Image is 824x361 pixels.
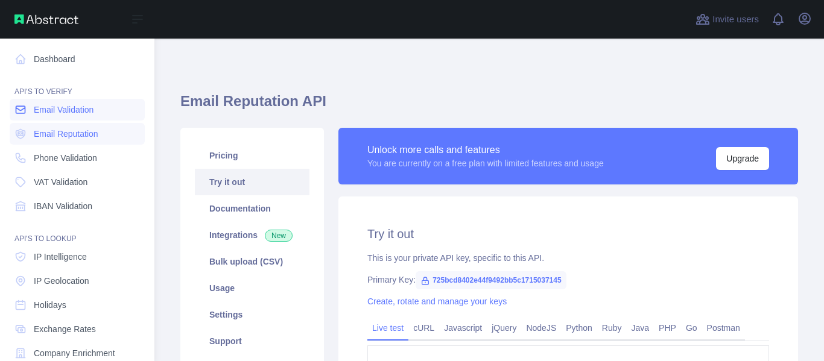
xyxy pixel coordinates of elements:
a: Phone Validation [10,147,145,169]
a: cURL [408,318,439,337]
a: Exchange Rates [10,318,145,340]
span: Email Reputation [34,128,98,140]
a: Python [561,318,597,337]
div: Unlock more calls and features [367,143,604,157]
a: Create, rotate and manage your keys [367,297,507,306]
a: Integrations New [195,222,309,248]
a: VAT Validation [10,171,145,193]
a: Java [627,318,654,337]
a: IP Intelligence [10,246,145,268]
span: Phone Validation [34,152,97,164]
a: Bulk upload (CSV) [195,248,309,275]
button: Upgrade [716,147,769,170]
a: Support [195,328,309,354]
a: Dashboard [10,48,145,70]
span: Company Enrichment [34,347,115,359]
a: Email Validation [10,99,145,121]
a: Email Reputation [10,123,145,145]
a: Pricing [195,142,309,169]
a: IBAN Validation [10,195,145,217]
a: Settings [195,301,309,328]
span: IP Geolocation [34,275,89,287]
div: This is your private API key, specific to this API. [367,252,769,264]
span: IBAN Validation [34,200,92,212]
div: Primary Key: [367,274,769,286]
button: Invite users [693,10,761,29]
a: Live test [367,318,408,337]
a: Javascript [439,318,487,337]
a: Documentation [195,195,309,222]
a: Ruby [597,318,627,337]
a: IP Geolocation [10,270,145,292]
a: PHP [654,318,681,337]
div: You are currently on a free plan with limited features and usage [367,157,604,169]
a: NodeJS [521,318,561,337]
div: API'S TO LOOKUP [10,219,145,243]
span: IP Intelligence [34,251,87,263]
span: Holidays [34,299,66,311]
h1: Email Reputation API [180,92,798,121]
span: Invite users [712,13,759,27]
span: Email Validation [34,104,93,116]
span: VAT Validation [34,176,87,188]
div: API'S TO VERIFY [10,72,145,96]
a: Try it out [195,169,309,195]
h2: Try it out [367,225,769,242]
span: Exchange Rates [34,323,96,335]
a: Holidays [10,294,145,316]
a: Postman [702,318,745,337]
img: Abstract API [14,14,78,24]
a: jQuery [487,318,521,337]
span: New [265,230,293,242]
a: Go [681,318,702,337]
a: Usage [195,275,309,301]
span: 725bcd8402e44f9492bb5c1715037145 [416,271,566,289]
